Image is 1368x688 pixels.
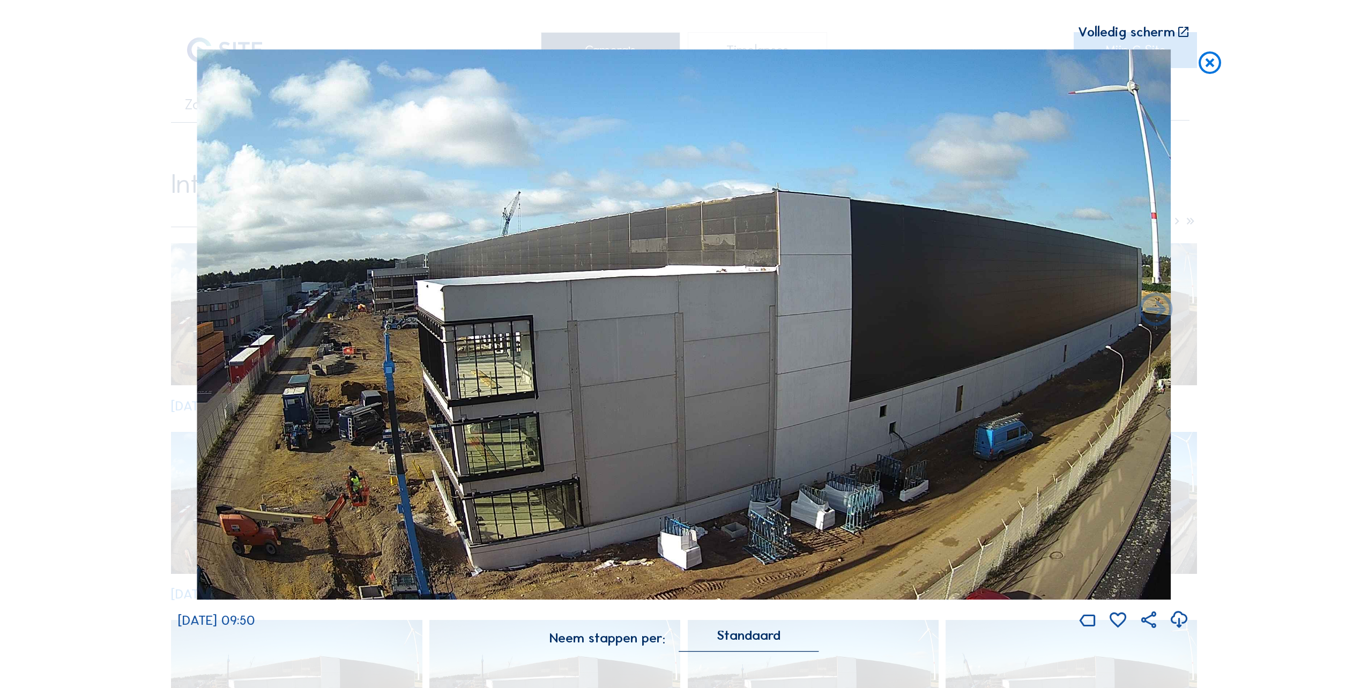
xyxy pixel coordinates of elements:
div: Neem stappen per: [549,632,665,645]
div: Standaard [679,631,819,650]
div: Standaard [717,631,780,640]
span: [DATE] 09:50 [178,612,255,629]
div: Volledig scherm [1078,25,1175,39]
img: Image [197,49,1171,600]
i: Back [1136,290,1176,331]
